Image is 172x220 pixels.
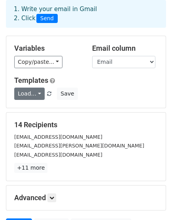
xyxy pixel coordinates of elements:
[36,14,58,23] span: Send
[14,76,48,84] a: Templates
[14,44,80,53] h5: Variables
[14,56,62,68] a: Copy/paste...
[14,143,144,149] small: [EMAIL_ADDRESS][PERSON_NAME][DOMAIN_NAME]
[14,88,45,100] a: Load...
[57,88,77,100] button: Save
[14,121,158,129] h5: 14 Recipients
[8,5,164,23] div: 1. Write your email in Gmail 2. Click
[14,163,47,173] a: +11 more
[14,134,102,140] small: [EMAIL_ADDRESS][DOMAIN_NAME]
[92,44,158,53] h5: Email column
[132,182,172,220] iframe: Chat Widget
[14,193,158,202] h5: Advanced
[14,152,102,158] small: [EMAIL_ADDRESS][DOMAIN_NAME]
